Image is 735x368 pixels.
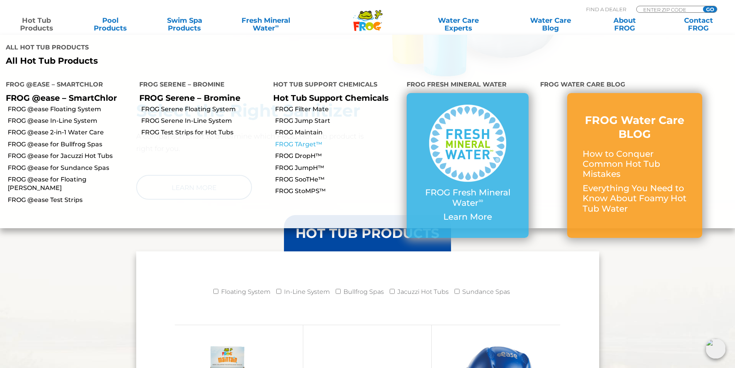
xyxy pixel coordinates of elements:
[412,17,505,32] a: Water CareExperts
[8,105,133,114] a: FROG @ease Floating System
[273,93,389,103] a: Hot Tub Support Chemicals
[522,17,579,32] a: Water CareBlog
[540,78,729,93] h4: FROG Water Care Blog
[670,17,727,32] a: ContactFROG
[583,183,687,214] p: Everything You Need to Know About Foamy Hot Tub Water
[141,105,267,114] a: FROG Serene Floating System
[6,78,128,93] h4: FROG @ease – SmartChlor
[8,117,133,125] a: FROG @ease In-Line System
[230,17,302,32] a: Fresh MineralWater∞
[8,175,133,193] a: FROG @ease for Floating [PERSON_NAME]
[275,117,401,125] a: FROG Jump Start
[275,187,401,195] a: FROG StoMPS™
[8,196,133,204] a: FROG @ease Test Strips
[284,284,330,300] label: In-Line System
[397,284,449,300] label: Jacuzzi Hot Tubs
[275,23,279,29] sup: ∞
[8,164,133,172] a: FROG @ease for Sundance Spas
[275,175,401,184] a: FROG SooTHe™
[141,117,267,125] a: FROG Serene In-Line System
[8,152,133,160] a: FROG @ease for Jacuzzi Hot Tubs
[139,93,261,103] p: FROG Serene – Bromine
[583,113,687,218] a: FROG Water Care BLOG How to Conquer Common Hot Tub Mistakes Everything You Need to Know About Foa...
[275,105,401,114] a: FROG Filter Mate
[6,41,362,56] h4: All Hot Tub Products
[407,78,529,93] h4: FROG Fresh Mineral Water
[275,164,401,172] a: FROG JumpH™
[703,6,717,12] input: GO
[82,17,139,32] a: PoolProducts
[642,6,694,13] input: Zip Code Form
[422,188,513,208] p: FROG Fresh Mineral Water
[462,284,510,300] label: Sundance Spas
[706,339,726,359] img: openIcon
[8,17,65,32] a: Hot TubProducts
[422,105,513,226] a: FROG Fresh Mineral Water∞ Learn More
[139,78,261,93] h4: FROG Serene – Bromine
[141,128,267,137] a: FROG Test Strips for Hot Tubs
[275,128,401,137] a: FROG Maintain
[8,128,133,137] a: FROG @ease 2-in-1 Water Care
[478,197,483,204] sup: ∞
[586,6,626,13] p: Find A Dealer
[275,152,401,160] a: FROG DropH™
[275,140,401,149] a: FROG TArget™
[583,149,687,180] p: How to Conquer Common Hot Tub Mistakes
[8,140,133,149] a: FROG @ease for Bullfrog Spas
[583,113,687,141] h3: FROG Water Care BLOG
[296,227,439,240] h3: HOT TUB PRODUCTS
[343,284,384,300] label: Bullfrog Spas
[596,17,653,32] a: AboutFROG
[156,17,213,32] a: Swim SpaProducts
[6,56,362,66] a: All Hot Tub Products
[273,78,395,93] h4: Hot Tub Support Chemicals
[221,284,270,300] label: Floating System
[422,212,513,222] p: Learn More
[6,93,128,103] p: FROG @ease – SmartChlor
